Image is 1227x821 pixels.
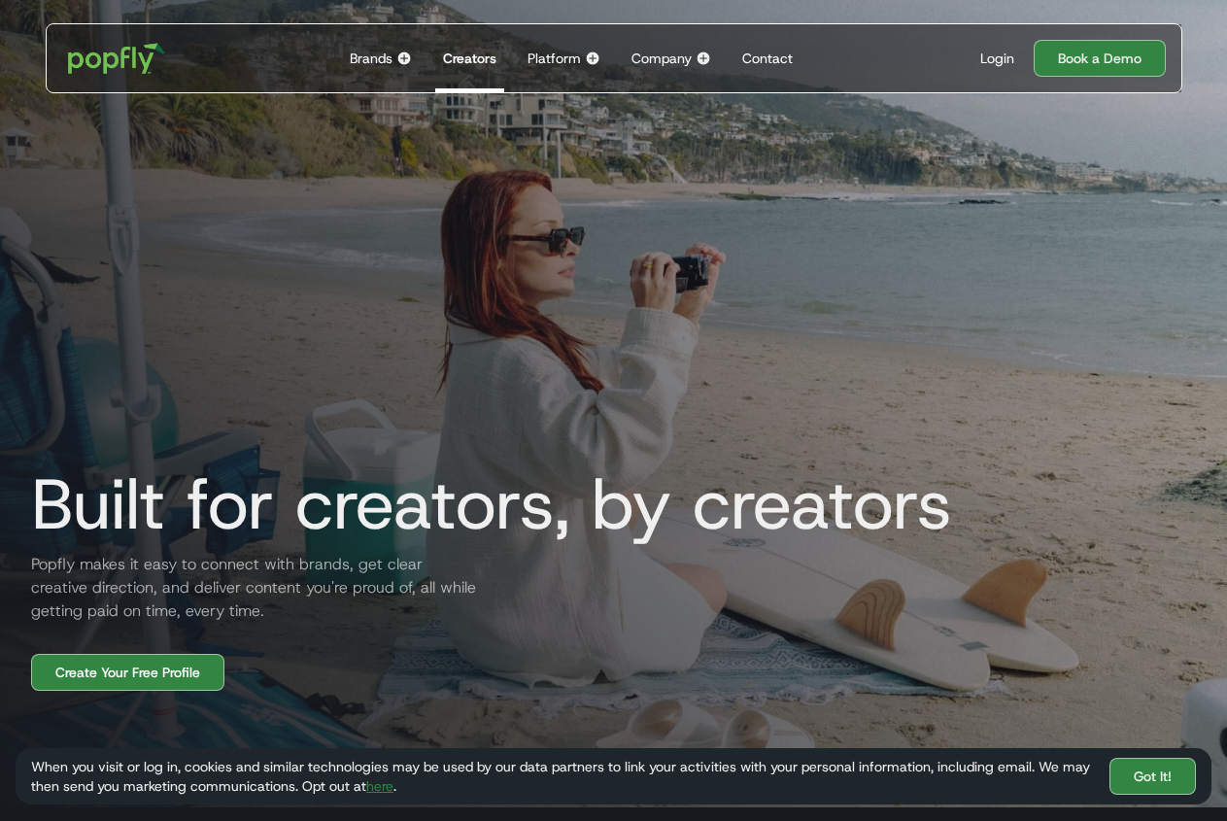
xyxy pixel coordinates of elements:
a: Book a Demo [1034,40,1166,77]
div: Brands [350,49,392,68]
a: Creators [435,24,504,92]
div: Contact [742,49,793,68]
div: Platform [528,49,581,68]
a: home [54,29,180,87]
a: Contact [734,24,801,92]
h1: Built for creators, by creators [16,465,952,543]
a: Login [972,49,1022,68]
h2: Popfly makes it easy to connect with brands, get clear creative direction, and deliver content yo... [16,553,482,623]
div: When you visit or log in, cookies and similar technologies may be used by our data partners to li... [31,757,1094,796]
a: here [366,777,393,795]
div: Creators [443,49,496,68]
a: Create Your Free Profile [31,654,224,691]
div: Company [631,49,692,68]
a: Got It! [1109,758,1196,795]
div: Login [980,49,1014,68]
